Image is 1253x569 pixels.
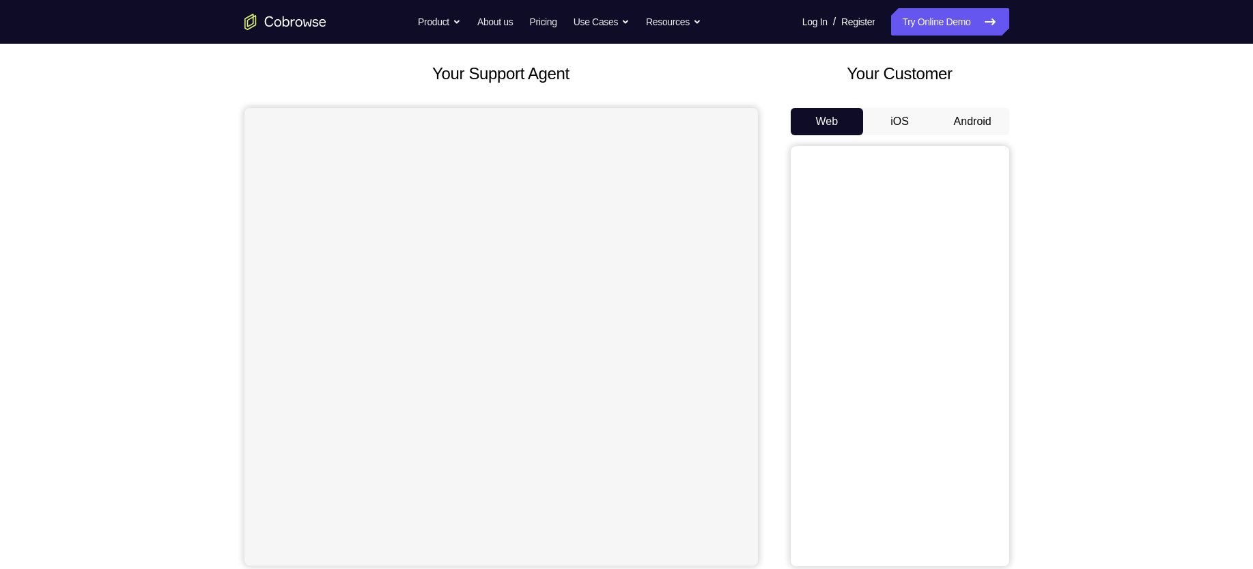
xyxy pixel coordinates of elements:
[833,14,836,30] span: /
[791,108,864,135] button: Web
[863,108,936,135] button: iOS
[802,8,828,36] a: Log In
[418,8,461,36] button: Product
[529,8,557,36] a: Pricing
[841,8,875,36] a: Register
[477,8,513,36] a: About us
[244,61,758,86] h2: Your Support Agent
[646,8,701,36] button: Resources
[791,61,1009,86] h2: Your Customer
[936,108,1009,135] button: Android
[244,108,758,566] iframe: Agent
[891,8,1009,36] a: Try Online Demo
[574,8,630,36] button: Use Cases
[244,14,326,30] a: Go to the home page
